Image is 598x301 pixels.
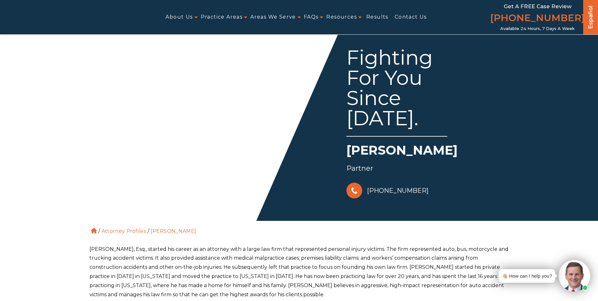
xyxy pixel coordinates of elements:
[90,221,509,235] ol: / /
[304,10,319,24] a: FAQs
[149,228,198,234] li: [PERSON_NAME]
[500,26,575,31] span: Available 24 Hours, 7 Days a Week
[102,228,146,234] a: Attorney Profiles
[85,32,274,221] img: Herbert Auger
[165,10,193,24] a: About Us
[490,11,585,26] a: [PHONE_NUMBER]
[346,181,428,200] a: [PHONE_NUMBER]
[90,245,509,299] p: [PERSON_NAME], Esq., started his career as an attorney with a large law firm that represented per...
[559,260,590,292] img: Intaker widget Avatar
[250,10,296,24] a: Areas We Serve
[4,10,102,25] img: Auger & Auger Accident and Injury Lawyers Logo
[91,228,97,233] a: Home
[502,272,552,280] div: 👋🏼 How can I help you?
[346,141,510,162] h1: [PERSON_NAME]
[366,10,388,24] a: Results
[395,10,427,24] a: Contact Us
[346,47,447,137] div: Fighting For You Since [DATE].
[201,10,243,24] a: Practice Areas
[326,10,357,24] a: Resources
[346,162,510,175] div: Partner
[504,3,572,9] span: Get a FREE Case Review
